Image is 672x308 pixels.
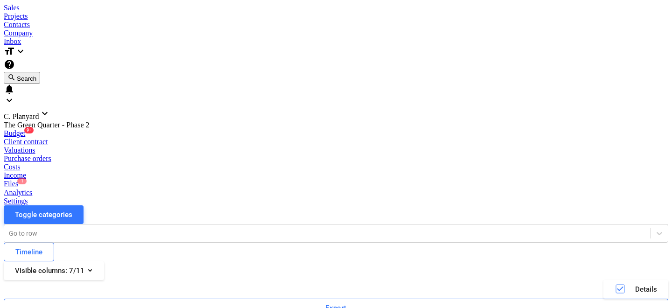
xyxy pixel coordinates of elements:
[4,197,668,205] a: Settings
[17,178,27,184] span: 1
[625,263,672,308] iframe: Chat Widget
[4,72,40,84] button: Search
[39,108,50,119] i: keyboard_arrow_down
[15,209,72,221] div: Toggle categories
[4,21,668,29] a: Contacts
[15,46,26,57] i: keyboard_arrow_down
[4,189,668,197] a: Analytics
[615,283,657,295] div: Details
[4,243,54,261] button: Timeline
[4,95,15,106] i: keyboard_arrow_down
[7,73,15,81] span: search
[4,46,15,57] i: format_size
[4,84,15,95] i: notifications
[4,146,668,154] a: Valuations
[4,261,104,280] button: Visible columns:7/11
[4,205,84,224] button: Toggle categories
[4,129,668,138] a: Budget9+
[4,154,668,163] a: Purchase orders
[4,37,668,46] a: Inbox
[4,129,668,138] div: Budget
[4,171,668,180] a: Income
[4,12,668,21] a: Projects
[24,127,34,133] span: 9+
[4,138,668,146] a: Client contract
[4,180,668,188] div: Files
[4,29,668,37] a: Company
[15,246,42,258] div: Timeline
[603,280,668,299] button: Details
[4,4,668,12] a: Sales
[4,180,668,188] a: Files1
[4,59,15,70] i: Knowledge base
[4,163,668,171] a: Costs
[15,265,93,277] div: Visible columns : 7/11
[4,121,668,129] div: The Green Quarter - Phase 2
[4,112,39,120] span: C. Planyard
